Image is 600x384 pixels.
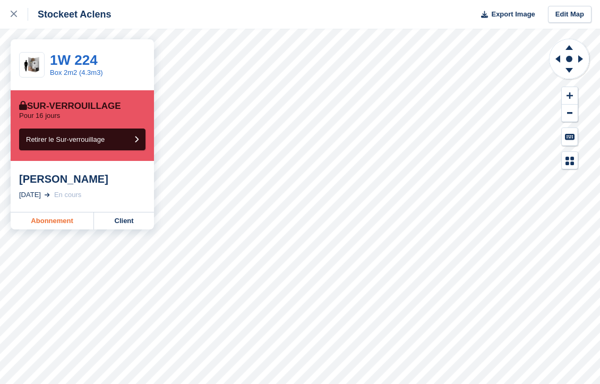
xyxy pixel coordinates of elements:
a: 1W 224 [50,52,98,68]
p: Pour 16 jours [19,112,60,120]
div: [PERSON_NAME] [19,173,145,185]
button: Zoom Out [562,105,578,122]
button: Map Legend [562,152,578,169]
div: Sur-verrouillage [19,101,121,112]
img: 20-sqft-unit%202023-11-07%2015_54_33.jpg [20,56,44,74]
a: Box 2m2 (4.3m3) [50,69,103,76]
img: arrow-right-light-icn-cde0832a797a2874e46488d9cf13f60e5c3a73dbe684e267c42b8395dfbc2abf.svg [45,193,50,197]
a: Edit Map [548,6,592,23]
a: Client [94,212,154,229]
button: Export Image [475,6,535,23]
button: Zoom In [562,87,578,105]
div: Stockeet Aclens [28,8,111,21]
button: Retirer le Sur-verrouillage [19,129,145,150]
span: Retirer le Sur-verrouillage [26,135,105,143]
button: Keyboard Shortcuts [562,128,578,146]
div: En cours [54,190,81,200]
span: Export Image [491,9,535,20]
a: Abonnement [11,212,94,229]
div: [DATE] [19,190,41,200]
